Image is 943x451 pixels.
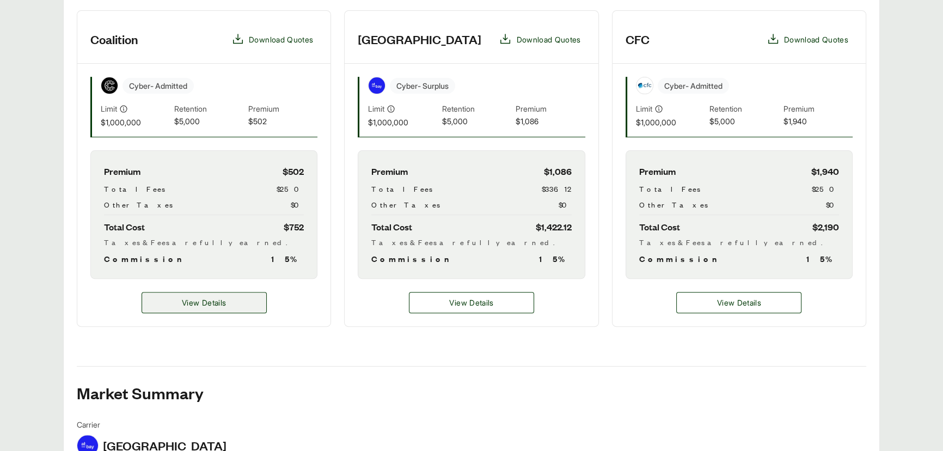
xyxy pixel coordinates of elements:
button: Download Quotes [227,28,317,50]
span: $1,940 [783,115,853,128]
span: Commission [104,252,187,265]
span: 15 % [539,252,572,265]
img: CFC [636,77,653,94]
span: Cyber - Admitted [658,78,729,94]
span: $0 [559,199,572,210]
button: Download Quotes [494,28,585,50]
span: $1,000,000 [636,117,705,128]
span: $1,086 [516,115,585,128]
span: Total Cost [639,220,680,234]
span: $1,086 [544,164,572,179]
span: Retention [442,103,511,115]
span: $1,940 [811,164,839,179]
span: Premium [371,164,408,179]
span: $0 [826,199,839,210]
span: $502 [283,164,304,179]
button: View Details [142,292,267,313]
span: Total Fees [104,183,165,194]
span: Cyber - Admitted [123,78,194,94]
a: Coalition details [142,292,267,313]
span: Limit [101,103,117,114]
span: Cyber - Surplus [390,78,455,94]
span: $1,422.12 [536,220,572,234]
span: Commission [371,252,454,265]
span: 15 % [271,252,304,265]
span: 15 % [806,252,839,265]
h3: Coalition [90,31,138,47]
button: View Details [676,292,801,313]
span: Total Cost [104,220,145,234]
span: Premium [248,103,317,115]
span: Premium [639,164,676,179]
span: $502 [248,115,317,128]
h3: CFC [626,31,650,47]
span: View Details [449,297,493,308]
span: $5,000 [442,115,511,128]
span: $250 [812,183,839,194]
div: Taxes & Fees are fully earned. [104,236,304,248]
span: Other Taxes [639,199,708,210]
span: $1,000,000 [101,117,170,128]
span: $1,000,000 [368,117,437,128]
span: Total Fees [371,183,432,194]
span: Premium [104,164,140,179]
span: Download Quotes [249,34,313,45]
span: $2,190 [812,220,839,234]
span: Premium [783,103,853,115]
span: Carrier [77,419,226,430]
img: At-Bay [369,77,385,94]
span: Limit [368,103,384,114]
span: $336.12 [542,183,572,194]
h3: [GEOGRAPHIC_DATA] [358,31,481,47]
span: Limit [636,103,652,114]
button: Download Quotes [762,28,853,50]
span: $752 [284,220,304,234]
span: Retention [174,103,243,115]
span: Download Quotes [516,34,580,45]
span: Retention [709,103,779,115]
span: Commission [639,252,722,265]
span: Premium [516,103,585,115]
span: $0 [291,199,304,210]
span: Download Quotes [784,34,848,45]
span: Other Taxes [371,199,440,210]
span: View Details [182,297,226,308]
span: Total Fees [639,183,700,194]
span: $250 [277,183,304,194]
span: View Details [717,297,761,308]
a: At-Bay details [409,292,534,313]
button: View Details [409,292,534,313]
div: Taxes & Fees are fully earned. [371,236,571,248]
span: $5,000 [709,115,779,128]
span: Other Taxes [104,199,173,210]
div: Taxes & Fees are fully earned. [639,236,839,248]
span: $5,000 [174,115,243,128]
img: Coalition [101,77,118,94]
h2: Market Summary [77,384,866,401]
span: Total Cost [371,220,412,234]
a: CFC details [676,292,801,313]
